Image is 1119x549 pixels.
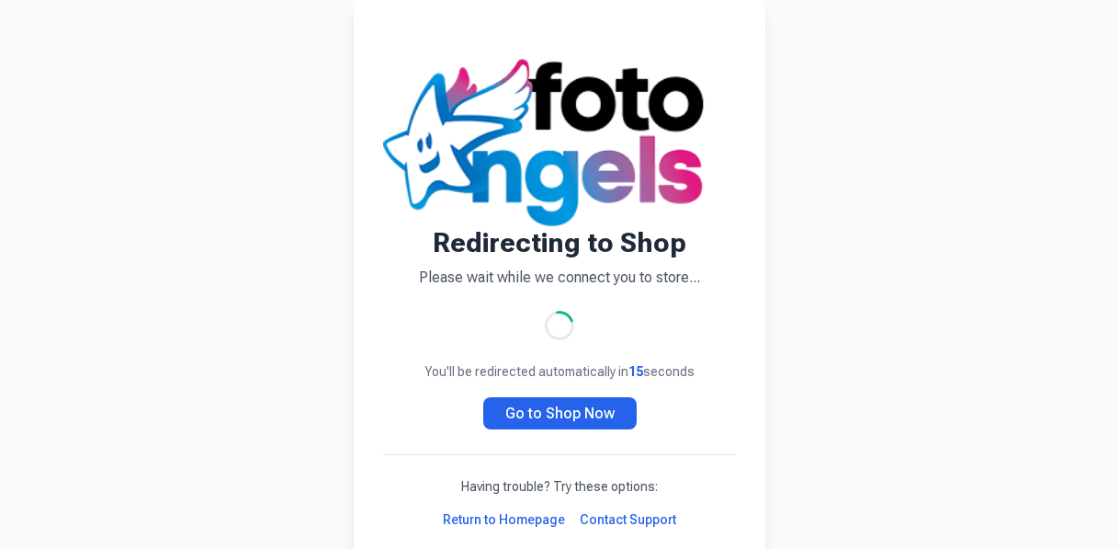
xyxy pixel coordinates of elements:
[483,397,637,429] a: Go to Shop Now
[443,510,565,529] a: Return to Homepage
[383,226,736,259] h1: Redirecting to Shop
[383,477,736,496] p: Having trouble? Try these options:
[580,510,676,529] a: Contact Support
[628,364,643,379] span: 15
[383,267,736,289] p: Please wait while we connect you to store...
[383,362,736,381] p: You'll be redirected automatically in seconds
